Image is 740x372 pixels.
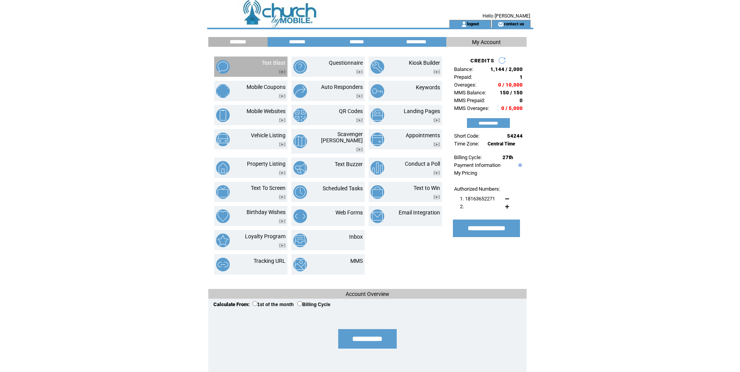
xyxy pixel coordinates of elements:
a: Text Blast [262,60,286,66]
img: scavenger-hunt.png [293,135,307,148]
a: logout [467,21,479,26]
img: tracking-url.png [216,258,230,271]
a: Loyalty Program [245,233,286,239]
span: MMS Prepaid: [454,97,485,103]
img: property-listing.png [216,161,230,175]
a: Inbox [349,234,363,240]
span: Hello [PERSON_NAME] [483,13,530,19]
span: 1,144 / 2,000 [490,66,523,72]
a: Tracking URL [254,258,286,264]
a: contact us [504,21,524,26]
a: Web Forms [335,209,363,216]
img: video.png [279,171,286,175]
label: 1st of the month [252,302,294,307]
span: 0 [520,97,523,103]
img: video.png [356,94,363,98]
a: Landing Pages [404,108,440,114]
span: 54244 [507,133,523,139]
img: questionnaire.png [293,60,307,74]
span: Balance: [454,66,473,72]
img: video.png [279,195,286,199]
span: Overages: [454,82,476,88]
a: Birthday Wishes [247,209,286,215]
img: video.png [279,219,286,223]
label: Billing Cycle [297,302,330,307]
img: loyalty-program.png [216,234,230,247]
span: Central Time [488,141,515,147]
img: kiosk-builder.png [371,60,384,74]
span: Billing Cycle: [454,154,482,160]
img: video.png [433,195,440,199]
img: video.png [279,94,286,98]
span: Account Overview [346,291,389,297]
span: 1 [520,74,523,80]
img: web-forms.png [293,209,307,223]
img: text-to-screen.png [216,185,230,199]
a: Property Listing [247,161,286,167]
img: video.png [356,118,363,122]
a: Kiosk Builder [409,60,440,66]
img: birthday-wishes.png [216,209,230,223]
a: Auto Responders [321,84,363,90]
a: Scheduled Tasks [323,185,363,191]
img: scheduled-tasks.png [293,185,307,199]
img: keywords.png [371,84,384,98]
a: Text Buzzer [335,161,363,167]
span: MMS Balance: [454,90,486,96]
img: contact_us_icon.gif [498,21,504,27]
span: 0 / 10,000 [498,82,523,88]
a: Mobile Coupons [247,84,286,90]
img: video.png [279,70,286,74]
img: text-blast.png [216,60,230,74]
a: Appointments [406,132,440,138]
img: video.png [433,171,440,175]
img: vehicle-listing.png [216,133,230,146]
a: Scavenger [PERSON_NAME] [321,131,363,143]
span: CREDITS [470,58,494,64]
img: video.png [433,118,440,122]
img: help.gif [516,163,522,167]
img: email-integration.png [371,209,384,223]
img: qr-codes.png [293,108,307,122]
a: Questionnaire [329,60,363,66]
img: video.png [279,243,286,248]
img: auto-responders.png [293,84,307,98]
img: video.png [356,70,363,74]
img: mobile-coupons.png [216,84,230,98]
a: Conduct a Poll [405,161,440,167]
span: Authorized Numbers: [454,186,500,192]
span: 1. 18163652271 [460,196,495,202]
span: MMS Overages: [454,105,489,111]
span: Prepaid: [454,74,472,80]
img: mms.png [293,258,307,271]
img: inbox.png [293,234,307,247]
span: 2. [460,204,464,209]
a: Email Integration [399,209,440,216]
span: Short Code: [454,133,479,139]
span: 27th [502,154,513,160]
span: 150 / 150 [500,90,523,96]
img: video.png [279,118,286,122]
img: text-buzzer.png [293,161,307,175]
input: Billing Cycle [297,301,302,306]
img: video.png [356,147,363,152]
span: My Account [472,39,501,45]
span: Time Zone: [454,141,479,147]
a: QR Codes [339,108,363,114]
span: 0 / 5,000 [501,105,523,111]
input: 1st of the month [252,301,257,306]
img: video.png [279,142,286,147]
a: Text To Screen [251,185,286,191]
span: Calculate From: [213,301,250,307]
img: conduct-a-poll.png [371,161,384,175]
a: Vehicle Listing [251,132,286,138]
a: My Pricing [454,170,477,176]
a: Payment Information [454,162,500,168]
img: account_icon.gif [461,21,467,27]
img: video.png [433,70,440,74]
img: landing-pages.png [371,108,384,122]
a: MMS [350,258,363,264]
img: video.png [433,142,440,147]
a: Mobile Websites [247,108,286,114]
a: Text to Win [413,185,440,191]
